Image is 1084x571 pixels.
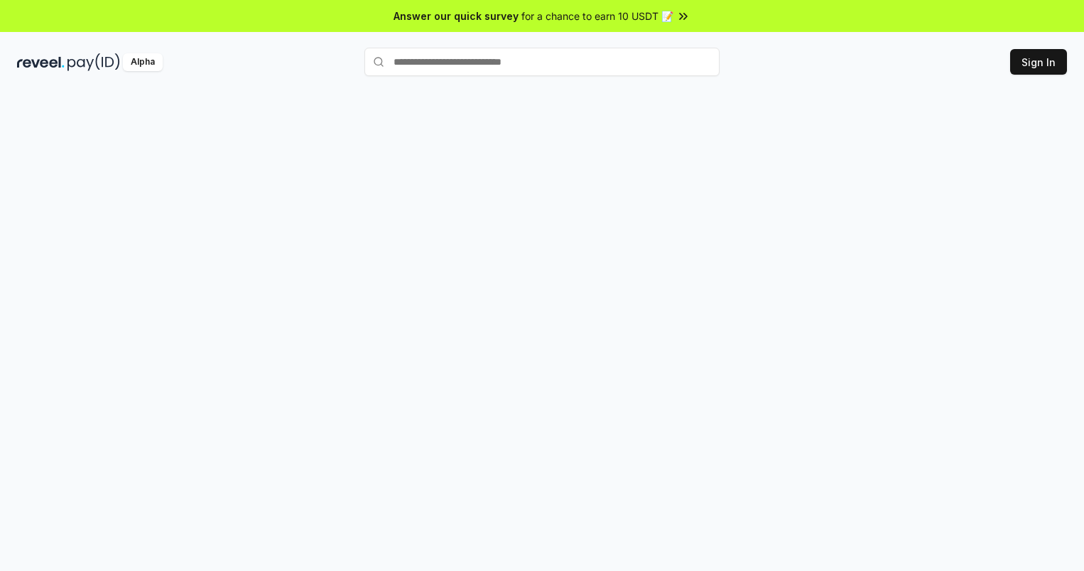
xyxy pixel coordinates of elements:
div: Alpha [123,53,163,71]
span: Answer our quick survey [394,9,519,23]
span: for a chance to earn 10 USDT 📝 [521,9,673,23]
img: reveel_dark [17,53,65,71]
img: pay_id [67,53,120,71]
button: Sign In [1010,49,1067,75]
